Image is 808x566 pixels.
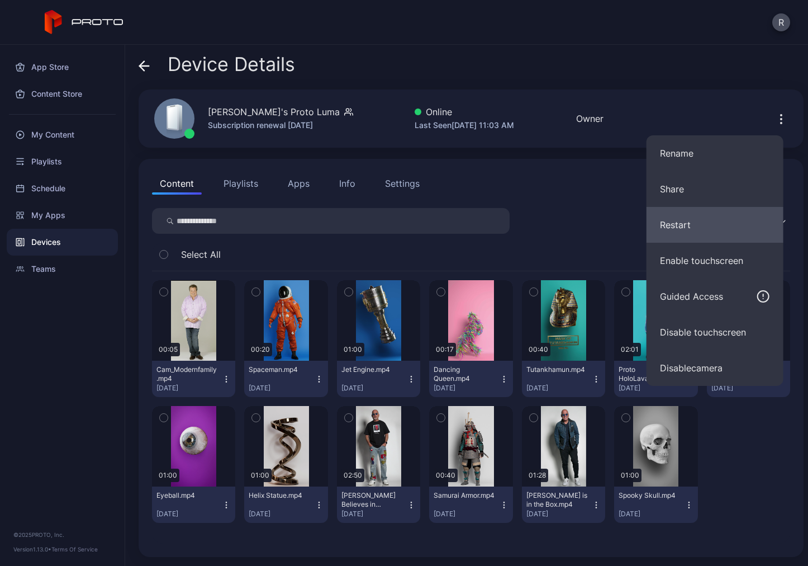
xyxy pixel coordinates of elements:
div: Samurai Armor.mp4 [434,491,495,500]
button: Playlists [216,172,266,195]
div: [DATE] [341,510,407,518]
div: [DATE] [249,510,314,518]
span: Device Details [168,54,295,75]
button: [PERSON_NAME] is in the Box.mp4[DATE] [522,487,605,523]
button: Dancing Queen.mp4[DATE] [429,361,512,397]
div: Cam_Modernfamily.mp4 [156,365,218,383]
a: My Apps [7,202,118,229]
div: Settings [385,177,420,190]
button: Share [647,171,783,207]
div: Owner [576,112,603,125]
div: Jet Engine.mp4 [341,365,403,374]
div: Guided Access [660,290,723,303]
button: R [772,13,790,31]
button: Guided Access [647,279,783,314]
div: [DATE] [434,510,499,518]
button: Info [331,172,363,195]
div: [DATE] [249,384,314,393]
span: Select All [181,248,221,261]
button: Spaceman.mp4[DATE] [244,361,327,397]
button: Eyeball.mp4[DATE] [152,487,235,523]
button: Jet Engine.mp4[DATE] [337,361,420,397]
button: Tutankhamun.mp4[DATE] [522,361,605,397]
button: Proto HoloLava.mp4[DATE] [614,361,697,397]
button: Disable touchscreen [647,314,783,350]
div: [DATE] [619,384,684,393]
a: Terms Of Service [51,546,98,553]
div: Info [339,177,355,190]
div: Howie Mandel is in the Box.mp4 [526,491,588,509]
div: [DATE] [711,384,777,393]
div: Proto HoloLava.mp4 [619,365,680,383]
button: Samurai Armor.mp4[DATE] [429,487,512,523]
div: © 2025 PROTO, Inc. [13,530,111,539]
div: Dancing Queen.mp4 [434,365,495,383]
a: Playlists [7,148,118,175]
div: [DATE] [526,384,592,393]
div: [DATE] [526,510,592,518]
div: Spaceman.mp4 [249,365,310,374]
div: Subscription renewal [DATE] [208,119,353,132]
a: App Store [7,54,118,81]
button: Cam_Modernfamily.mp4[DATE] [152,361,235,397]
div: [DATE] [434,384,499,393]
div: [DATE] [156,384,222,393]
a: Schedule [7,175,118,202]
button: Settings [377,172,427,195]
a: Devices [7,229,118,256]
div: [DATE] [341,384,407,393]
div: Last Seen [DATE] 11:03 AM [415,119,514,132]
div: Spooky Skull.mp4 [619,491,680,500]
div: Eyeball.mp4 [156,491,218,500]
button: Spooky Skull.mp4[DATE] [614,487,697,523]
div: Helix Statue.mp4 [249,491,310,500]
button: Helix Statue.mp4[DATE] [244,487,327,523]
div: Online [415,105,514,119]
div: Howie Mandel Believes in Proto.mp4 [341,491,403,509]
a: My Content [7,121,118,148]
button: [PERSON_NAME] Believes in Proto.mp4[DATE] [337,487,420,523]
div: [DATE] [156,510,222,518]
a: Content Store [7,81,118,107]
button: Restart [647,207,783,243]
button: Rename [647,135,783,171]
button: Apps [280,172,317,195]
div: Tutankhamun.mp4 [526,365,588,374]
div: [DATE] [619,510,684,518]
a: Teams [7,256,118,282]
button: Enable touchscreen [647,243,783,279]
button: Disablecamera [647,350,783,386]
div: [PERSON_NAME]'s Proto Luma [208,105,340,119]
button: Content [152,172,202,195]
span: Version 1.13.0 • [13,546,51,553]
